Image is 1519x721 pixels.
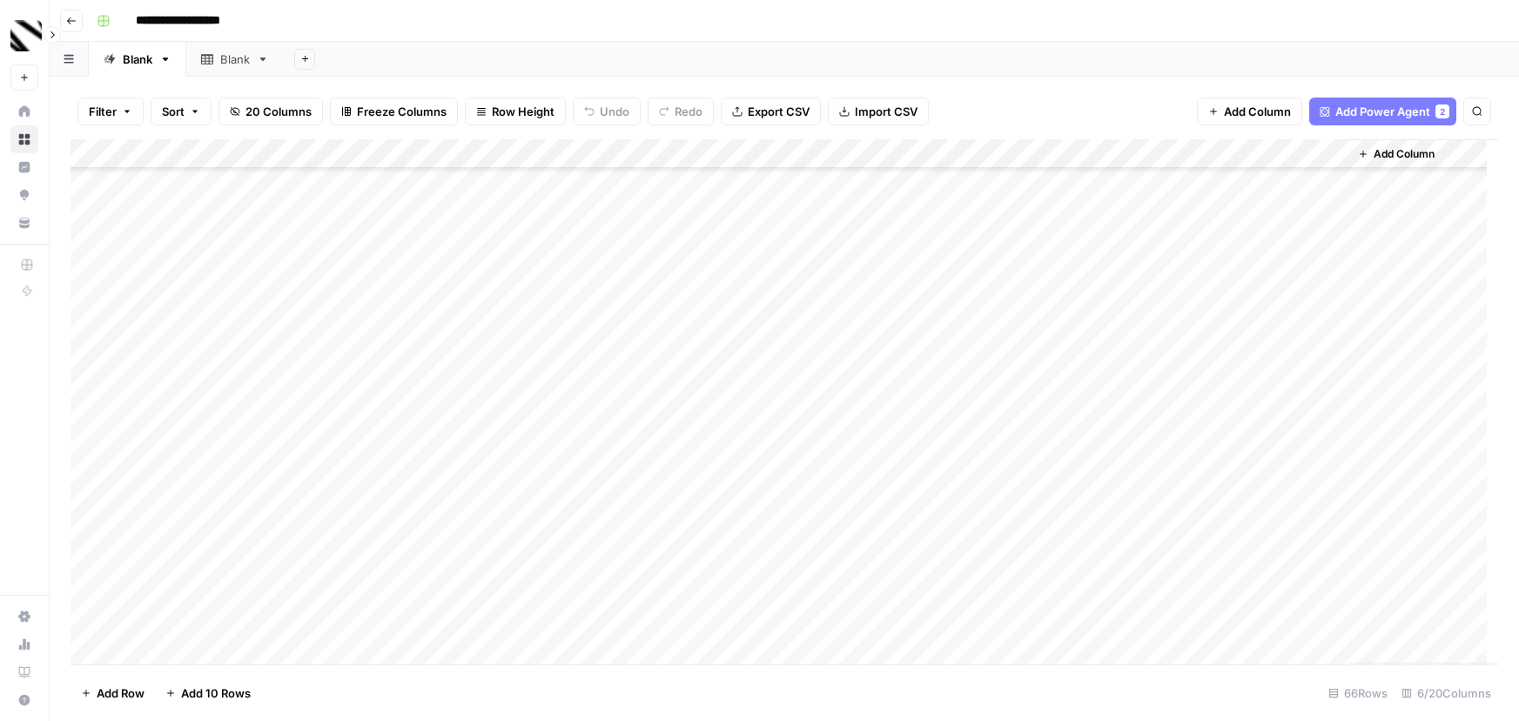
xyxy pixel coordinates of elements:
div: Blank [220,51,250,68]
button: Freeze Columns [330,98,458,125]
button: Sort [151,98,212,125]
button: Add Column [1197,98,1302,125]
button: Undo [573,98,641,125]
a: Your Data [10,209,38,237]
button: Filter [77,98,144,125]
a: Settings [10,603,38,630]
span: 2 [1440,104,1445,118]
button: Add Power Agent2 [1309,98,1456,125]
span: Freeze Columns [357,103,447,120]
span: Add Column [1224,103,1291,120]
button: Import CSV [828,98,929,125]
a: Home [10,98,38,125]
div: Blank [123,51,152,68]
a: Opportunities [10,181,38,209]
button: Add 10 Rows [155,679,261,707]
button: Add Row [71,679,155,707]
button: Help + Support [10,686,38,714]
span: Row Height [492,103,555,120]
span: Import CSV [855,103,917,120]
span: Redo [675,103,702,120]
button: Redo [648,98,714,125]
span: Sort [162,103,185,120]
button: Workspace: Canyon [10,14,38,57]
button: Add Column [1351,143,1442,165]
div: 6/20 Columns [1395,679,1498,707]
img: Canyon Logo [10,20,42,51]
span: Undo [600,103,629,120]
a: Browse [10,125,38,153]
span: Add Row [97,684,145,702]
span: Add Power Agent [1335,103,1430,120]
button: Row Height [465,98,566,125]
a: Usage [10,630,38,658]
a: Learning Hub [10,658,38,686]
span: Add Column [1374,146,1435,162]
span: Add 10 Rows [181,684,251,702]
button: 20 Columns [218,98,323,125]
button: Export CSV [721,98,821,125]
span: 20 Columns [245,103,312,120]
a: Blank [89,42,186,77]
div: 66 Rows [1321,679,1395,707]
span: Export CSV [748,103,810,120]
div: 2 [1435,104,1449,118]
span: Filter [89,103,117,120]
a: Insights [10,153,38,181]
a: Blank [186,42,284,77]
